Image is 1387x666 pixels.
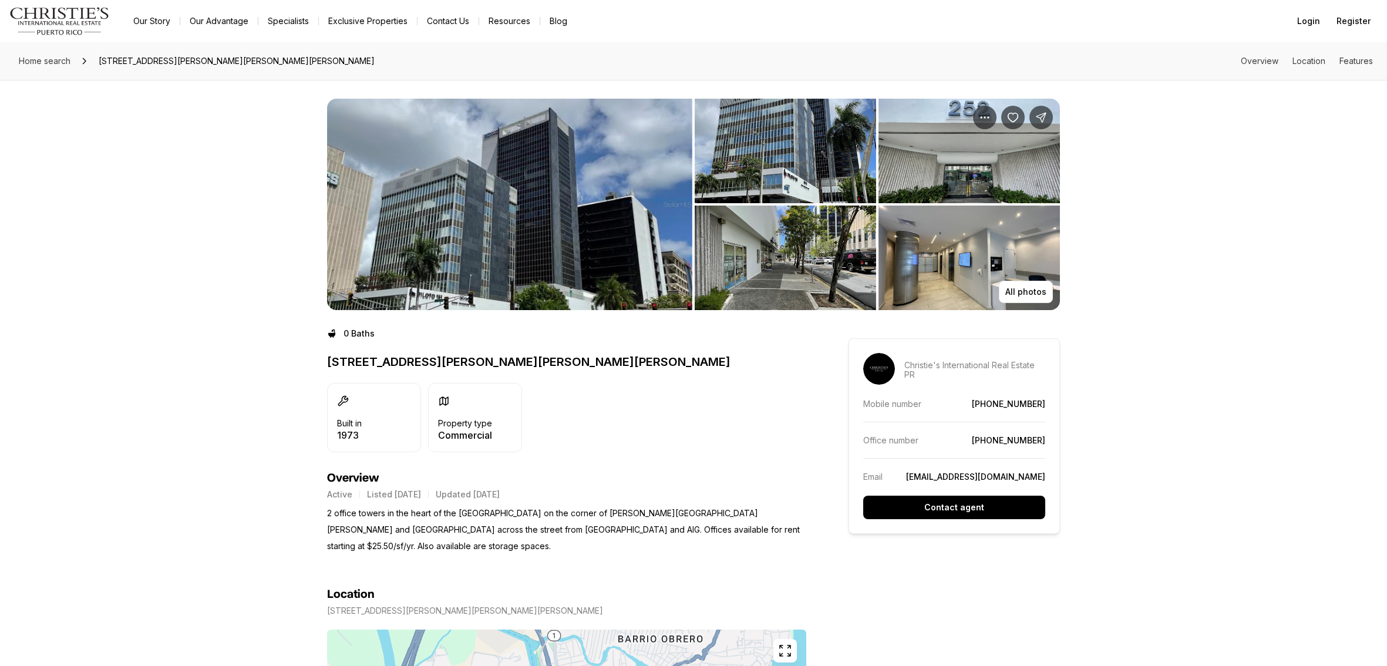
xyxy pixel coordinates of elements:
button: View image gallery [878,206,1060,310]
span: Register [1336,16,1371,26]
p: Listed [DATE] [367,490,421,499]
button: View image gallery [878,99,1060,203]
p: Property type [438,419,492,428]
button: Save Property: 252 PONCE DE LEON AVE [1001,106,1025,129]
p: Commercial [438,430,492,440]
p: 2 office towers in the heart of the [GEOGRAPHIC_DATA] on the corner of [PERSON_NAME][GEOGRAPHIC_D... [327,505,806,554]
button: Property options [973,106,997,129]
button: Register [1329,9,1378,33]
button: View image gallery [695,206,876,310]
a: Home search [14,52,75,70]
a: Our Story [124,13,180,29]
p: [STREET_ADDRESS][PERSON_NAME][PERSON_NAME][PERSON_NAME] [327,355,806,369]
p: 0 Baths [344,329,375,338]
li: 1 of 3 [327,99,692,310]
a: Our Advantage [180,13,258,29]
a: Blog [540,13,577,29]
p: [STREET_ADDRESS][PERSON_NAME][PERSON_NAME][PERSON_NAME] [327,606,603,615]
p: Christie's International Real Estate PR [904,361,1045,379]
h4: Location [327,587,375,601]
span: Login [1297,16,1320,26]
a: Skip to: Location [1292,56,1325,66]
a: [PHONE_NUMBER] [972,435,1045,445]
nav: Page section menu [1241,56,1373,66]
button: Contact agent [863,496,1045,519]
p: Office number [863,435,918,445]
p: Email [863,472,883,482]
p: 1973 [337,430,362,440]
a: Specialists [258,13,318,29]
a: [PHONE_NUMBER] [972,399,1045,409]
button: View image gallery [327,99,692,310]
p: Contact agent [924,503,984,512]
button: Login [1290,9,1327,33]
h4: Overview [327,471,806,485]
div: Listing Photos [327,99,1060,310]
span: Home search [19,56,70,66]
p: Active [327,490,352,499]
button: All photos [999,281,1053,303]
button: Share Property: 252 PONCE DE LEON AVE [1029,106,1053,129]
li: 2 of 3 [695,99,1060,310]
a: Skip to: Features [1339,56,1373,66]
button: View image gallery [695,99,876,203]
p: All photos [1005,287,1046,297]
p: Updated [DATE] [436,490,500,499]
a: Exclusive Properties [319,13,417,29]
span: [STREET_ADDRESS][PERSON_NAME][PERSON_NAME][PERSON_NAME] [94,52,379,70]
p: Built in [337,419,362,428]
button: Contact Us [418,13,479,29]
a: Resources [479,13,540,29]
a: [EMAIL_ADDRESS][DOMAIN_NAME] [906,472,1045,482]
a: Skip to: Overview [1241,56,1278,66]
p: Mobile number [863,399,921,409]
img: logo [9,7,110,35]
